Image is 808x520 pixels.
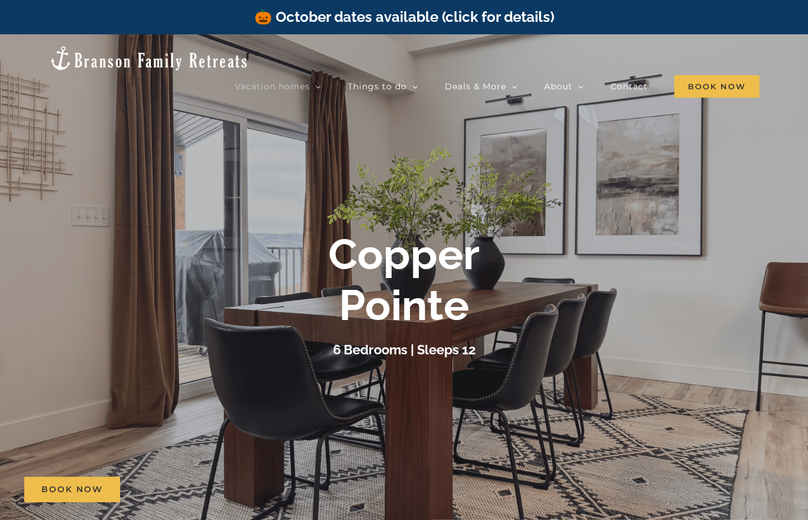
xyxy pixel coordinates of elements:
a: Things to do [348,75,418,98]
a: Vacation homes [235,75,321,98]
nav: Main Menu [235,75,759,98]
h3: 6 Bedrooms | Sleeps 12 [333,342,476,357]
b: Copper Pointe [328,229,480,330]
img: Branson Family Retreats Logo [49,45,249,72]
span: Things to do [348,82,407,91]
a: About [544,75,584,98]
span: Vacation homes [235,82,310,91]
span: About [544,82,573,91]
a: 🎃 October dates available (click for details) [254,8,554,25]
a: Contact [610,75,648,98]
a: Book Now [24,477,120,502]
span: Book Now [674,75,759,98]
a: Deals & More [445,75,518,98]
span: Book Now [41,485,103,495]
span: Contact [610,82,648,91]
span: Deals & More [445,82,506,91]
